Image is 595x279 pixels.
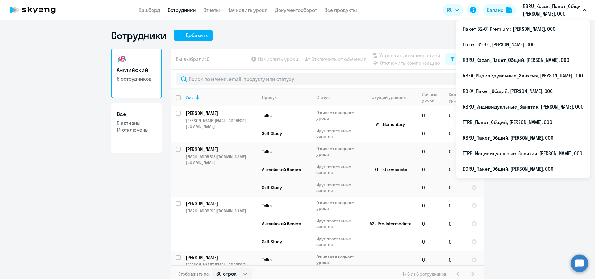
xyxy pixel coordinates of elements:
a: [PERSON_NAME] [186,200,257,207]
td: 0 [444,179,466,197]
h3: Все [117,110,157,118]
span: Английский General [262,167,302,172]
button: RU [443,4,463,16]
button: RBRU_Kazan_Пакет_Общий, [PERSON_NAME], ООО [520,2,590,17]
div: Добавить [186,31,208,39]
td: 0 [417,179,444,197]
div: Текущий уровень [370,95,406,100]
td: 0 [444,160,466,179]
a: Документооборот [275,7,317,13]
p: [PERSON_NAME] [186,200,256,207]
p: Ожидает вводного урока [316,146,359,157]
span: RU [447,6,453,14]
button: Добавить [174,30,213,41]
div: Продукт [262,95,279,100]
p: [PERSON_NAME] [186,254,256,261]
span: Talks [262,203,272,208]
a: Сотрудники [168,7,196,13]
p: Идут постоянные занятия [316,128,359,139]
p: Идут постоянные занятия [316,164,359,175]
td: 0 [417,124,444,142]
p: [PERSON_NAME] [186,146,256,153]
p: [EMAIL_ADDRESS][DOMAIN_NAME] [186,208,257,214]
div: Имя [186,95,257,100]
img: english [117,54,127,64]
td: 0 [417,233,444,251]
div: Корп. уроки [449,92,466,103]
p: 14 отключены [117,126,157,133]
span: Вы выбрали: 0 [176,55,210,63]
a: Все продукты [325,7,357,13]
p: Идут постоянные занятия [316,182,359,193]
span: Talks [262,257,272,263]
td: 0 [444,215,466,233]
span: 1 - 6 из 6 сотрудников [403,271,447,277]
a: Все6 активны14 отключены [111,103,162,153]
p: [PERSON_NAME][EMAIL_ADDRESS][DOMAIN_NAME] [186,118,257,129]
div: Статус [316,95,330,100]
a: Отчеты [203,7,220,13]
a: [PERSON_NAME] [186,146,257,153]
a: Начислить уроки [227,7,268,13]
div: Имя [186,95,194,100]
td: 0 [444,251,466,269]
input: Поиск по имени, email, продукту или статусу [176,73,479,85]
ul: RU [456,20,590,178]
td: A1 - Elementary [359,106,417,142]
td: 0 [444,124,466,142]
p: Идут постоянные занятия [316,236,359,247]
td: 0 [444,142,466,160]
span: Отображать по: [178,271,210,277]
td: 0 [444,197,466,215]
span: Self-Study [262,239,282,244]
h1: Сотрудники [111,29,166,42]
a: [PERSON_NAME] [186,254,257,261]
td: 0 [417,215,444,233]
p: Ожидает вводного урока [316,110,359,121]
button: Фильтр [445,53,479,65]
p: Идут постоянные занятия [316,218,359,229]
td: 0 [417,142,444,160]
p: Ожидает вводного урока [316,254,359,265]
p: Ожидает вводного урока [316,200,359,211]
td: 0 [417,197,444,215]
td: 0 [444,106,466,124]
p: [PERSON_NAME] [186,110,256,117]
span: Self-Study [262,185,282,190]
p: RBRU_Kazan_Пакет_Общий, [PERSON_NAME], ООО [523,2,580,17]
button: Балансbalance [483,4,516,16]
span: Английский General [262,221,302,226]
p: 6 сотрудников [117,75,157,82]
span: Talks [262,113,272,118]
td: 0 [417,106,444,124]
td: 0 [417,160,444,179]
a: [PERSON_NAME] [186,110,257,117]
td: 0 [417,251,444,269]
p: [EMAIL_ADDRESS][DOMAIN_NAME][DOMAIN_NAME] [186,154,257,165]
div: Текущий уровень [364,95,417,100]
td: 0 [444,233,466,251]
span: Self-Study [262,131,282,136]
h3: Английский [117,66,157,74]
div: Личные уроки [422,92,443,103]
img: balance [506,7,512,13]
td: B1 - Intermediate [359,142,417,197]
span: Talks [262,149,272,154]
a: Английский6 сотрудников [111,49,162,98]
td: A2 - Pre-Intermediate [359,197,417,251]
p: 6 активны [117,119,157,126]
p: [PERSON_NAME][EMAIL_ADDRESS][DOMAIN_NAME] [186,262,257,273]
div: Баланс [487,6,503,14]
a: Дашборд [139,7,160,13]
